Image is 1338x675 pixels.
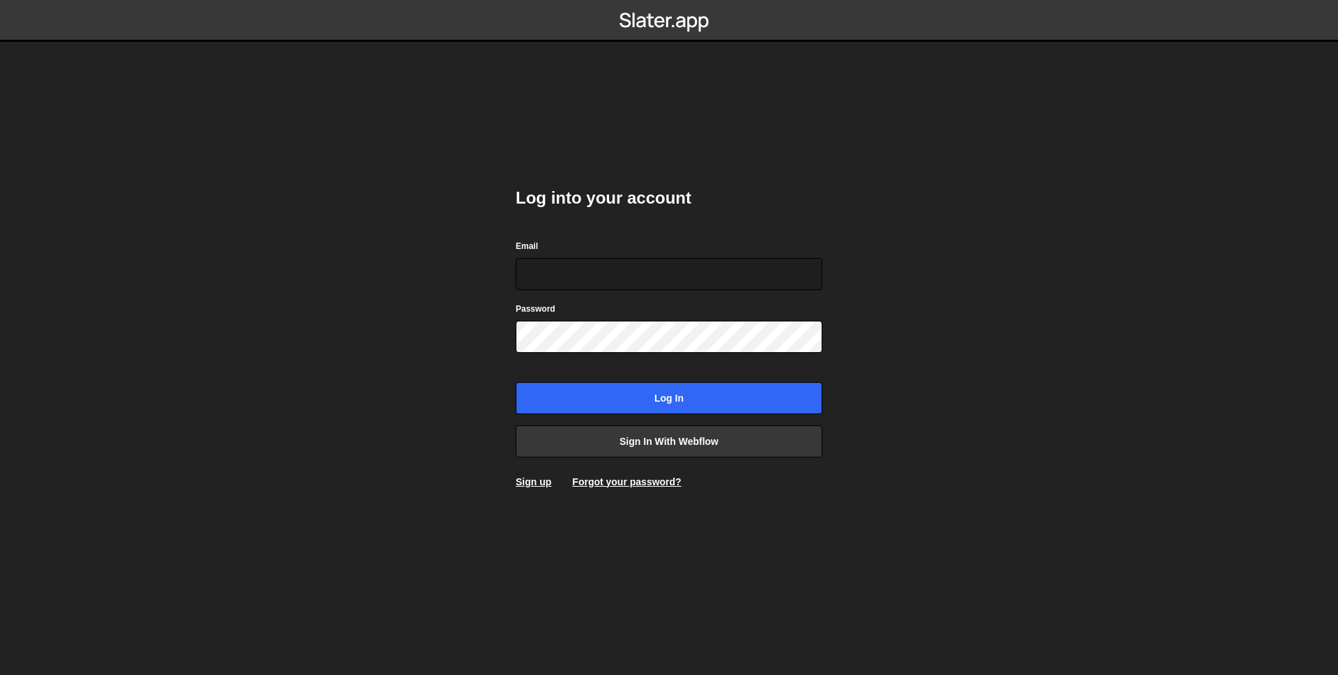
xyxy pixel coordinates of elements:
[516,425,822,457] a: Sign in with Webflow
[516,187,822,209] h2: Log into your account
[516,302,555,316] label: Password
[572,476,681,487] a: Forgot your password?
[516,239,538,253] label: Email
[516,476,551,487] a: Sign up
[516,382,822,414] input: Log in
